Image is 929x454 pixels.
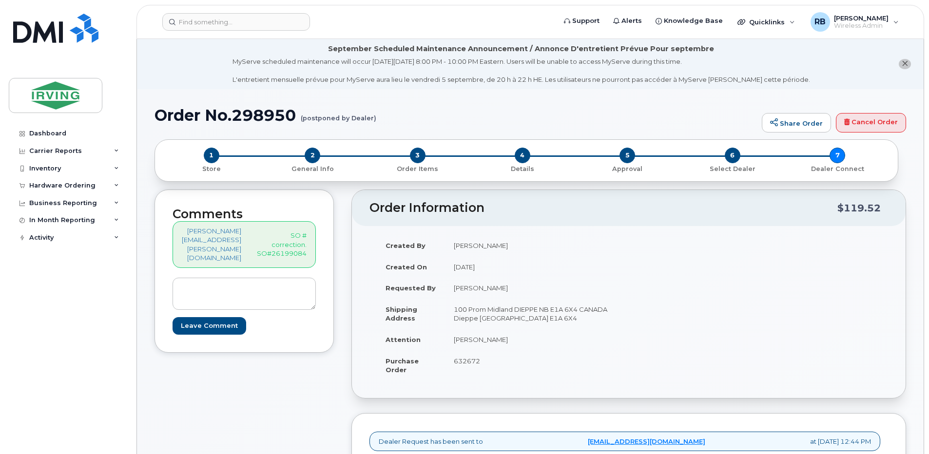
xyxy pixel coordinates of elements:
[173,208,316,221] h2: Comments
[454,357,480,365] span: 632672
[445,256,621,278] td: [DATE]
[163,163,260,173] a: 1 Store
[836,113,906,132] a: Cancel Order
[410,148,426,163] span: 3
[301,107,376,122] small: (postponed by Dealer)
[680,163,785,173] a: 6 Select Dealer
[386,284,436,292] strong: Requested By
[305,148,320,163] span: 2
[386,305,417,322] strong: Shipping Address
[232,57,810,84] div: MyServe scheduled maintenance will occur [DATE][DATE] 8:00 PM - 10:00 PM Eastern. Users will be u...
[515,148,530,163] span: 4
[445,235,621,256] td: [PERSON_NAME]
[173,317,246,335] input: Leave Comment
[445,277,621,299] td: [PERSON_NAME]
[445,299,621,329] td: 100 Prom Midland DIEPPE NB E1A 6X4 CANADA Dieppe [GEOGRAPHIC_DATA] E1A 6X4
[575,163,680,173] a: 5 Approval
[725,148,740,163] span: 6
[474,165,571,173] p: Details
[155,107,757,124] h1: Order No.298950
[369,165,466,173] p: Order Items
[386,242,426,249] strong: Created By
[369,432,880,452] div: Dealer Request has been sent to at [DATE] 12:44 PM
[369,201,837,215] h2: Order Information
[762,113,831,132] a: Share Order
[365,163,470,173] a: 3 Order Items
[386,336,421,343] strong: Attention
[837,199,881,217] div: $119.52
[588,437,705,446] a: [EMAIL_ADDRESS][DOMAIN_NAME]
[684,165,781,173] p: Select Dealer
[899,59,911,69] button: close notification
[167,165,256,173] p: Store
[257,231,307,258] p: SO # correction. SO#26199084
[328,44,714,54] div: September Scheduled Maintenance Announcement / Annonce D'entretient Prévue Pour septembre
[386,263,427,271] strong: Created On
[445,329,621,350] td: [PERSON_NAME]
[619,148,635,163] span: 5
[470,163,575,173] a: 4 Details
[386,357,419,374] strong: Purchase Order
[264,165,361,173] p: General Info
[260,163,365,173] a: 2 General Info
[204,148,219,163] span: 1
[579,165,676,173] p: Approval
[182,227,241,263] a: [PERSON_NAME][EMAIL_ADDRESS][PERSON_NAME][DOMAIN_NAME]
